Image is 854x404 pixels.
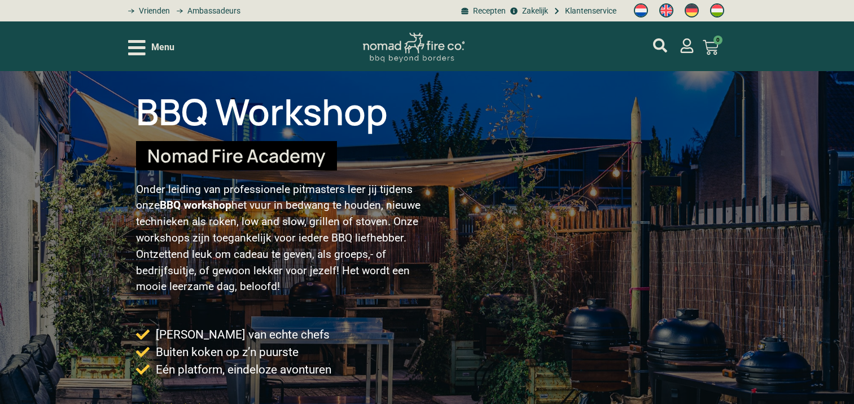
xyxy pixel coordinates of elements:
span: Buiten koken op z’n puurste [153,344,299,361]
span: [PERSON_NAME] van echte chefs [153,326,330,344]
a: grill bill vrienden [124,5,169,17]
span: Recepten [470,5,506,17]
img: Hongaars [710,3,724,17]
a: grill bill klantenservice [551,5,616,17]
strong: BBQ workshop [160,199,231,212]
a: Switch to Hongaars [704,1,730,21]
a: grill bill ambassadors [173,5,240,17]
a: mijn account [680,38,694,53]
p: Onder leiding van professionele pitmasters leer jij tijdens onze het vuur in bedwang te houden, n... [136,182,427,296]
span: Vrienden [136,5,170,17]
img: Engels [659,3,673,17]
span: Ambassadeurs [185,5,240,17]
h2: Nomad Fire Academy [147,147,326,165]
span: Eén platform, eindeloze avonturen [153,361,331,379]
a: Switch to Duits [679,1,704,21]
img: Nomad Logo [363,33,465,63]
a: mijn account [653,38,667,52]
div: Open/Close Menu [128,38,174,58]
img: Duits [685,3,699,17]
img: Nederlands [634,3,648,17]
span: Klantenservice [562,5,616,17]
span: 0 [713,36,722,45]
a: Switch to Engels [654,1,679,21]
span: Menu [151,41,174,54]
h1: BBQ Workshop [136,94,718,130]
a: BBQ recepten [459,5,506,17]
a: grill bill zakeljk [509,5,548,17]
span: Zakelijk [519,5,548,17]
a: 0 [689,33,732,62]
